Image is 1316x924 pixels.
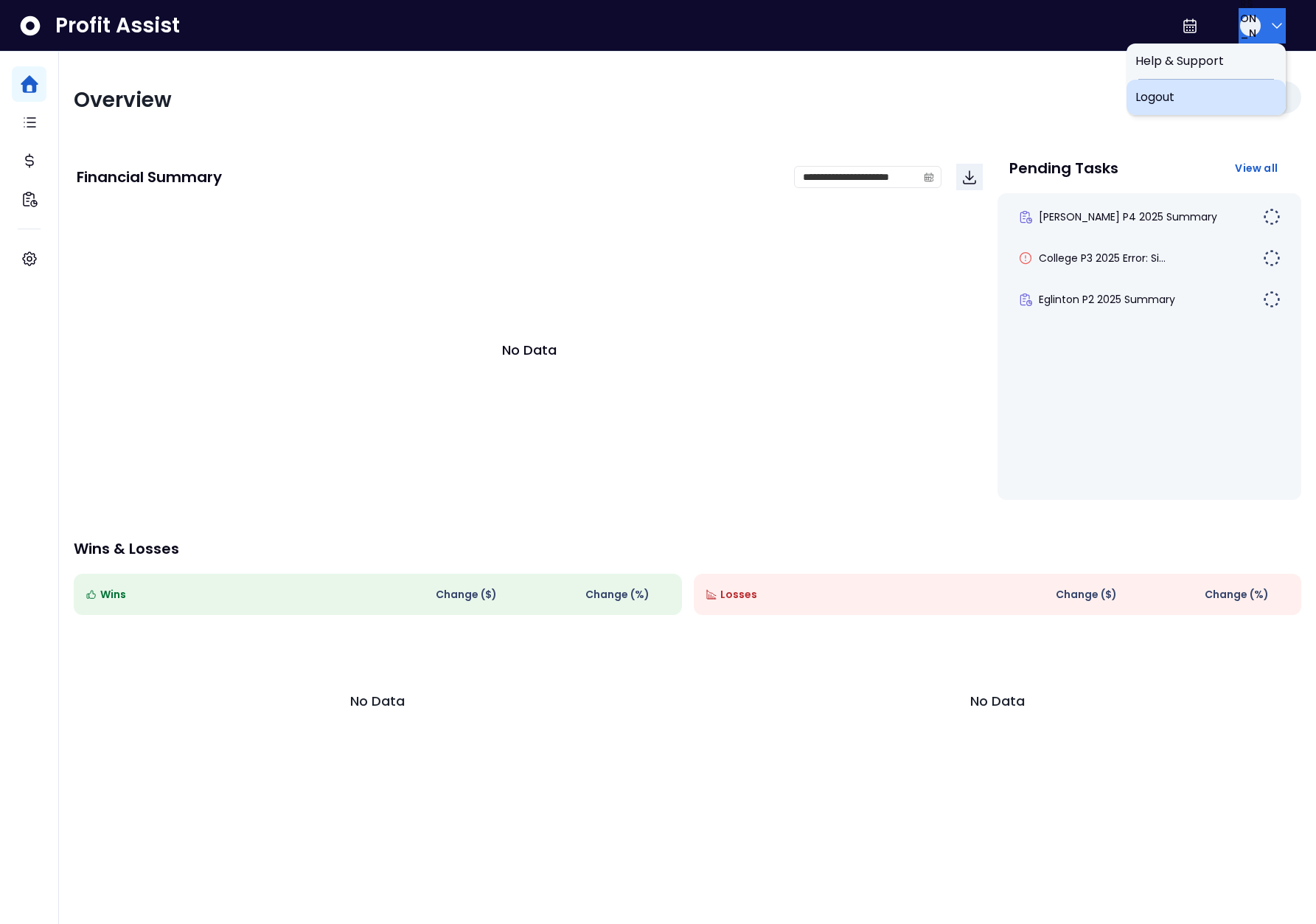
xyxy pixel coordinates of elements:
p: Wins & Losses [74,541,1301,556]
span: Change ( $ ) [436,587,497,602]
span: Eglinton P2 2025 Summary [1039,292,1175,307]
span: College P3 2025 Error: Si... [1039,251,1166,265]
span: Change (%) [1205,587,1269,602]
span: Profit Assist [55,13,180,39]
span: Change (%) [585,587,650,602]
p: Financial Summary [77,170,222,184]
span: Overview [74,86,172,114]
img: Not yet Started [1263,249,1281,267]
span: [PERSON_NAME] P4 2025 Summary [1039,209,1217,224]
svg: calendar [924,172,934,182]
span: View all [1235,161,1278,176]
span: Wins [100,587,126,602]
p: Pending Tasks [1009,161,1118,176]
p: No Data [502,340,557,360]
button: View all [1223,155,1289,181]
span: Losses [720,587,757,602]
img: Not yet Started [1263,208,1281,226]
span: Logout [1135,88,1277,106]
span: Help & Support [1135,52,1277,70]
button: Download [956,164,983,190]
p: No Data [970,691,1025,711]
img: Not yet Started [1263,291,1281,308]
p: No Data [350,691,405,711]
span: Change ( $ ) [1056,587,1117,602]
